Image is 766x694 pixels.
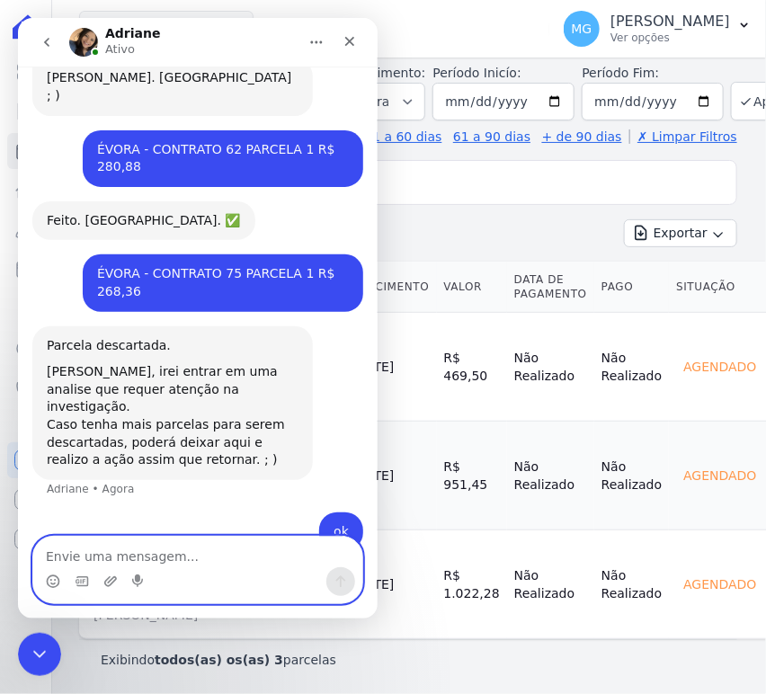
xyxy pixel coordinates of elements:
[316,7,348,40] div: Fechar
[629,129,737,144] a: ✗ Limpar Filtros
[281,7,316,41] button: Início
[437,422,507,530] td: R$ 951,45
[65,236,345,293] div: ÉVORA - CONTRATO 75 PARCELA 1 R$ 268,36
[594,422,669,530] td: Não Realizado
[14,40,295,97] div: [PERSON_NAME]. [GEOGRAPHIC_DATA] ; )
[18,633,61,676] iframe: Intercom live chat
[14,494,345,556] div: Matheus diz…
[301,494,345,534] div: ok
[594,313,669,422] td: Não Realizado
[437,262,507,313] th: Valor
[14,183,345,237] div: Adriane diz…
[28,556,42,571] button: Selecionador de Emoji
[29,319,281,337] div: Parcela descartada.
[610,13,730,31] p: [PERSON_NAME]
[610,31,730,45] p: Ver opções
[676,463,763,488] div: Agendado
[676,572,763,597] div: Agendado
[18,18,378,618] iframe: Intercom live chat
[29,194,223,212] div: Feito. [GEOGRAPHIC_DATA]. ✅
[14,112,345,183] div: Matheus diz…
[582,64,724,83] label: Período Fim:
[79,11,254,45] button: Jardins De Evora
[624,219,737,247] button: Exportar
[15,519,344,549] textarea: Envie uma mensagem...
[347,66,425,80] label: Vencimento:
[364,129,441,144] a: 31 a 60 dias
[572,22,592,35] span: MG
[14,40,345,111] div: Adriane diz…
[29,466,117,476] div: Adriane • Agora
[112,165,729,200] input: Buscar por nome do lote ou do cliente
[114,556,129,571] button: Start recording
[507,530,594,639] td: Não Realizado
[594,530,669,639] td: Não Realizado
[308,549,337,578] button: Enviar uma mensagem
[549,4,766,54] button: MG [PERSON_NAME] Ver opções
[14,308,295,462] div: Parcela descartada.[PERSON_NAME], irei entrar em uma analise que requer atenção na investigação.C...
[87,22,117,40] p: Ativo
[14,236,345,307] div: Matheus diz…
[507,422,594,530] td: Não Realizado
[57,556,71,571] button: Selecionador de GIF
[676,354,763,379] div: Agendado
[432,66,521,80] label: Período Inicío:
[101,651,336,669] p: Exibindo parcelas
[316,505,331,523] div: ok
[29,398,281,451] div: Caso tenha mais parcelas para serem descartadas, poderá deixar aqui e realizo a ação assim que re...
[453,129,530,144] a: 61 a 90 dias
[344,262,436,313] th: Vencimento
[29,51,281,86] div: [PERSON_NAME]. [GEOGRAPHIC_DATA] ; )
[79,247,331,282] div: ÉVORA - CONTRATO 75 PARCELA 1 R$ 268,36
[29,345,281,398] div: [PERSON_NAME], irei entrar em uma analise que requer atenção na investigação.
[14,308,345,494] div: Adriane diz…
[507,313,594,422] td: Não Realizado
[79,123,331,158] div: ÉVORA - CONTRATO 62 PARCELA 1 R$ 280,88
[594,262,669,313] th: Pago
[85,556,100,571] button: Upload do anexo
[507,262,594,313] th: Data de Pagamento
[542,129,622,144] a: + de 90 dias
[65,112,345,169] div: ÉVORA - CONTRATO 62 PARCELA 1 R$ 280,88
[437,313,507,422] td: R$ 469,50
[14,183,237,223] div: Feito. [GEOGRAPHIC_DATA]. ✅
[155,653,283,667] b: todos(as) os(as) 3
[437,530,507,639] td: R$ 1.022,28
